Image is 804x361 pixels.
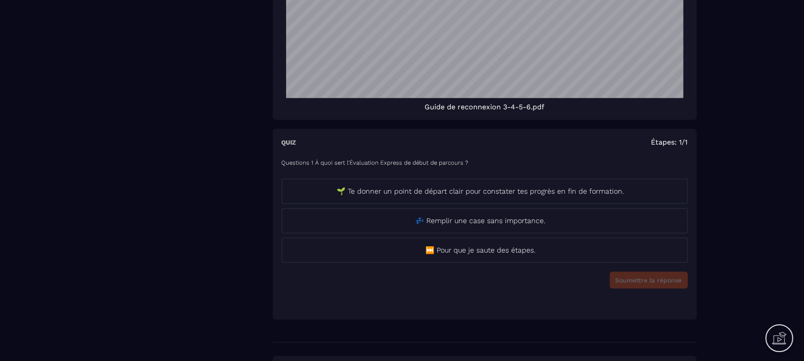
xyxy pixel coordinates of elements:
span: Étapes: 1/1 [651,138,688,146]
p: 💤 Remplir une case sans importance. [282,216,679,226]
h6: Quiz [282,139,296,146]
span: Guide de reconnexion 3-4-5-6.pdf [282,103,688,111]
p: 🌱 Te donner un point de départ clair pour constater tes progrès en fin de formation. [282,186,679,197]
p: Questions 1 À quoi sert l’Évaluation Express de début de parcours ? [282,158,688,168]
p: ⏭️ Pour que je saute des étapes. [282,245,679,256]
